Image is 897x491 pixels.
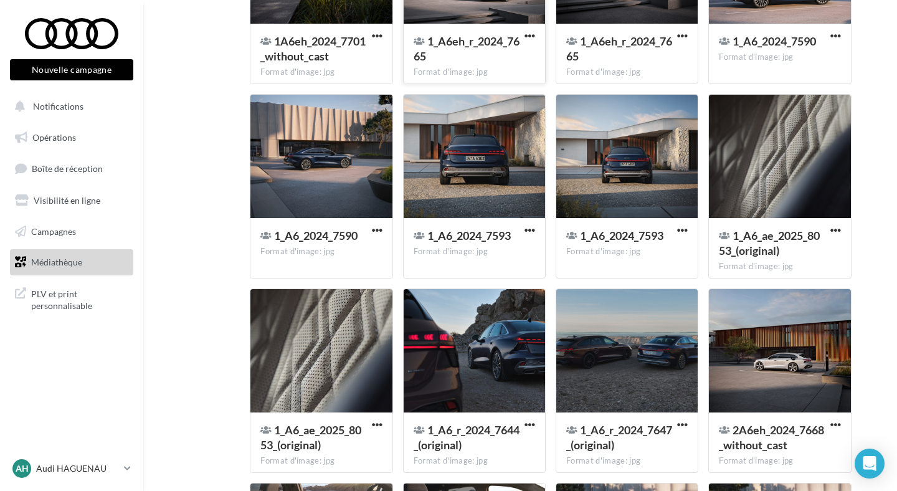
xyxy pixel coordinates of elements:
div: Format d'image: jpg [414,246,535,257]
a: Opérations [7,125,136,151]
span: AH [16,462,29,475]
span: Médiathèque [31,257,82,267]
span: PLV et print personnalisable [31,285,128,312]
a: PLV et print personnalisable [7,280,136,317]
span: Opérations [32,132,76,143]
button: Notifications [7,93,131,120]
span: 1_A6_ae_2025_8053_(original) [719,229,820,257]
a: Campagnes [7,219,136,245]
div: Format d'image: jpg [414,67,535,78]
div: Format d'image: jpg [566,67,688,78]
span: 1_A6_2024_7593 [427,229,511,242]
span: Campagnes [31,226,76,236]
p: Audi HAGUENAU [36,462,119,475]
span: 2A6eh_2024_7668_without_cast [719,423,824,452]
span: 1_A6_ae_2025_8053_(original) [260,423,361,452]
span: Boîte de réception [32,163,103,174]
a: AH Audi HAGUENAU [10,457,133,480]
div: Format d'image: jpg [566,246,688,257]
span: 1_A6eh_r_2024_7665 [566,34,672,63]
button: Nouvelle campagne [10,59,133,80]
div: Format d'image: jpg [260,455,382,467]
div: Open Intercom Messenger [855,449,885,479]
div: Format d'image: jpg [719,455,840,467]
a: Boîte de réception [7,155,136,182]
span: 1_A6_2024_7590 [733,34,816,48]
div: Format d'image: jpg [566,455,688,467]
div: Format d'image: jpg [260,67,382,78]
span: 1_A6_r_2024_7647_(original) [566,423,672,452]
div: Format d'image: jpg [260,246,382,257]
a: Médiathèque [7,249,136,275]
div: Format d'image: jpg [414,455,535,467]
div: Format d'image: jpg [719,52,840,63]
div: Format d'image: jpg [719,261,840,272]
a: Visibilité en ligne [7,188,136,214]
span: 1_A6eh_r_2024_7665 [414,34,520,63]
span: Visibilité en ligne [34,195,100,206]
span: Notifications [33,101,83,112]
span: 1_A6_2024_7593 [580,229,663,242]
span: 1A6eh_2024_7701_without_cast [260,34,366,63]
span: 1_A6_2024_7590 [274,229,358,242]
span: 1_A6_r_2024_7644_(original) [414,423,520,452]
